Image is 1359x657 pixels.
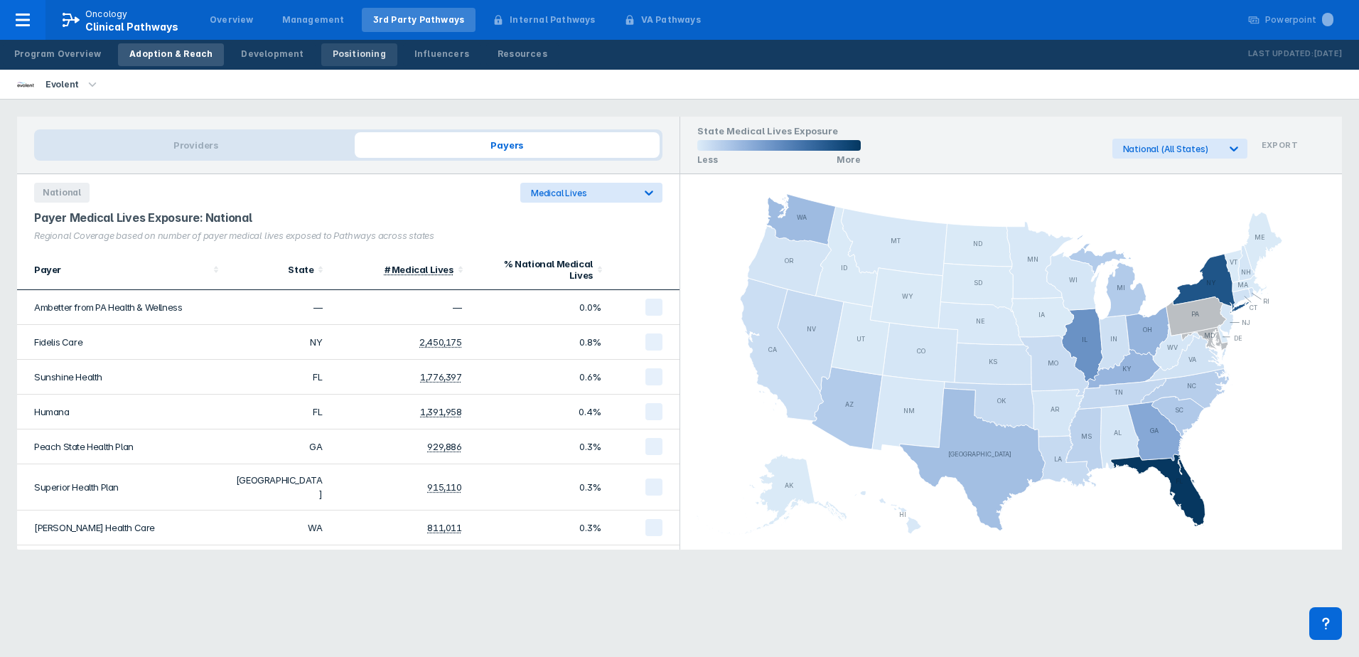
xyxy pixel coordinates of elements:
a: Management [271,8,356,32]
td: 0.6% [471,360,610,395]
div: Internal Pathways [510,14,595,26]
div: Development [241,48,304,60]
td: [GEOGRAPHIC_DATA] [226,464,331,511]
a: Positioning [321,43,397,66]
td: FL [226,360,331,395]
div: Overview [210,14,254,26]
div: 929,886 [427,442,461,453]
a: Adoption & Reach [118,43,224,66]
div: 915,110 [427,482,461,493]
td: WA [226,511,331,545]
div: Program Overview [14,48,101,60]
div: Payer Medical Lives Exposure: National [34,211,662,225]
div: Regional Coverage based on number of payer medical lives exposed to Pathways across states [34,230,662,241]
div: Influencers [414,48,469,60]
div: 3rd Party Pathways [373,14,465,26]
div: Adoption & Reach [129,48,213,60]
td: Humana [17,395,226,429]
div: Positioning [333,48,386,60]
a: Resources [486,43,559,66]
td: Sunshine Health [17,360,226,395]
td: 0.0% [471,290,610,325]
p: Oncology [85,8,128,21]
td: IL [226,545,331,580]
img: new-century-health [17,76,34,93]
div: % National Medical Lives [479,258,593,281]
td: [PERSON_NAME] Health Care [17,511,226,545]
div: Evolent [40,75,85,95]
div: 811,011 [427,523,461,534]
div: Contact Support [1309,607,1342,640]
div: Resources [498,48,547,60]
td: — [226,290,331,325]
td: Peach State Health Plan [17,429,226,464]
a: Overview [198,8,265,32]
div: State [235,264,313,275]
div: 1,391,958 [420,407,461,418]
div: # Medical Lives [385,265,453,276]
p: More [837,154,861,165]
h3: Export [1262,140,1298,150]
button: Export [1253,132,1325,159]
td: Fidelis Care [17,325,226,360]
td: GA [226,429,331,464]
a: Development [230,43,315,66]
td: Meridian Health Plan of [US_STATE] [17,545,226,580]
a: Influencers [403,43,480,66]
td: Superior Health Plan [17,464,226,511]
div: 2,450,175 [419,337,461,348]
div: Powerpoint [1265,14,1333,26]
span: Clinical Pathways [85,21,178,33]
td: 0.4% [471,395,610,429]
td: 0.3% [471,464,610,511]
td: 0.2% [471,545,610,580]
span: National [34,183,90,203]
p: [DATE] [1314,47,1342,61]
div: 1,776,397 [420,372,461,383]
td: NY [226,325,331,360]
span: Providers [37,132,355,158]
div: VA Pathways [641,14,701,26]
td: 0.8% [471,325,610,360]
div: Management [282,14,345,26]
td: FL [226,395,331,429]
td: 0.3% [471,429,610,464]
td: 0.3% [471,511,610,545]
p: Less [697,154,718,165]
h1: State Medical Lives Exposure [697,125,861,140]
a: 3rd Party Pathways [362,8,476,32]
div: Medical Lives [531,188,634,198]
span: Payers [355,132,660,158]
td: Ambetter from PA Health & Wellness [17,290,226,325]
div: National (All States) [1123,144,1219,154]
div: Payer [34,264,209,275]
a: Program Overview [3,43,112,66]
p: Last Updated: [1248,47,1314,61]
td: — [331,290,470,325]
